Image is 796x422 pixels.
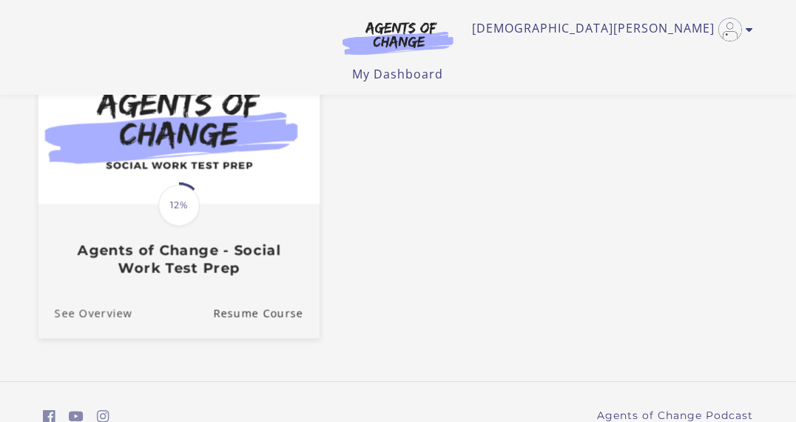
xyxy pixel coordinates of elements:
[213,289,320,338] a: Agents of Change - Social Work Test Prep: Resume Course
[353,66,444,82] a: My Dashboard
[158,185,200,227] span: 12%
[38,289,132,338] a: Agents of Change - Social Work Test Prep: See Overview
[327,21,469,55] img: Agents of Change Logo
[472,18,746,41] a: Toggle menu
[55,242,303,276] h3: Agents of Change - Social Work Test Prep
